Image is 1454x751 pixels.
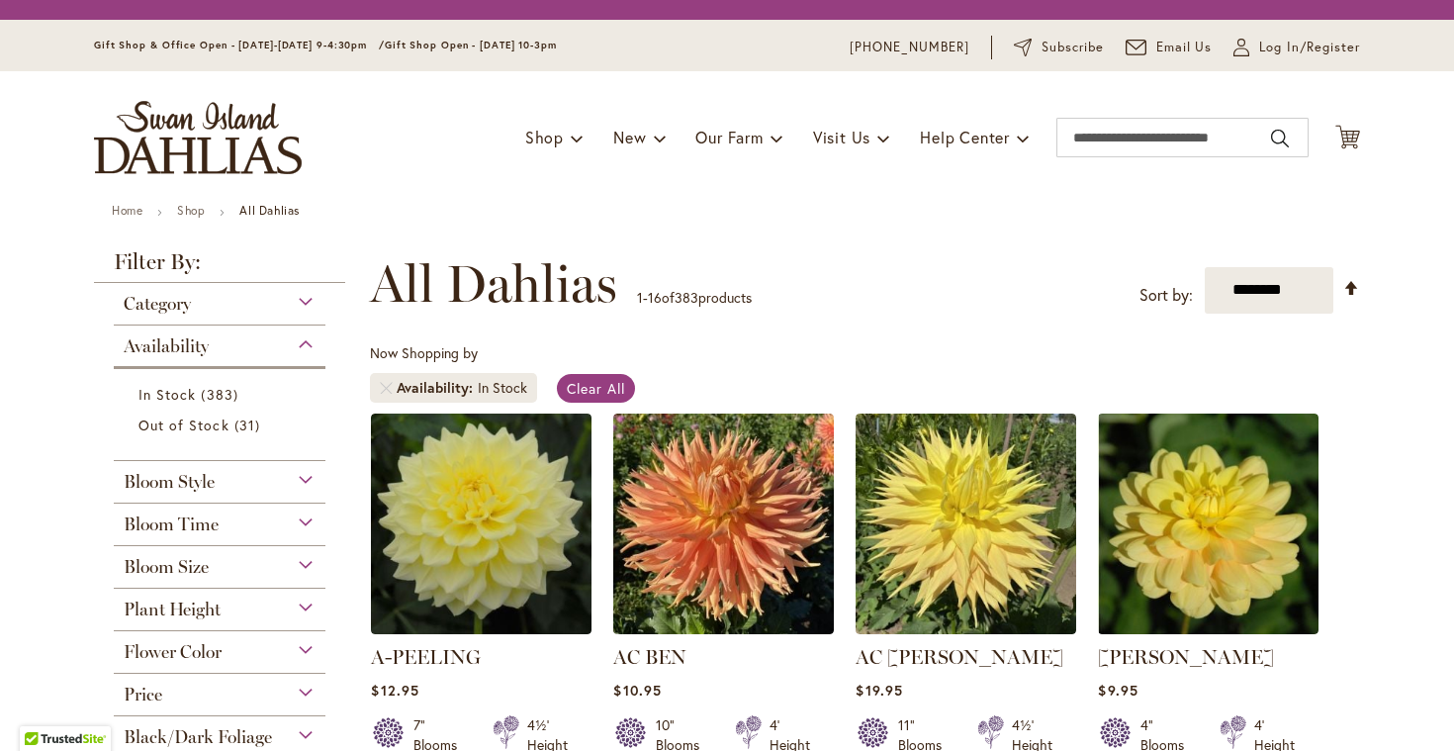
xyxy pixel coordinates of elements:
[385,39,557,51] span: Gift Shop Open - [DATE] 10-3pm
[557,374,635,403] a: Clear All
[1014,38,1104,57] a: Subscribe
[613,645,686,669] a: AC BEN
[124,641,222,663] span: Flower Color
[124,293,191,315] span: Category
[177,203,205,218] a: Shop
[695,127,763,147] span: Our Farm
[525,127,564,147] span: Shop
[138,416,229,434] span: Out of Stock
[1098,681,1137,700] span: $9.95
[850,38,969,57] a: [PHONE_NUMBER]
[1098,619,1318,638] a: AHOY MATEY
[370,254,617,314] span: All Dahlias
[1098,414,1318,634] img: AHOY MATEY
[94,101,302,174] a: store logo
[371,681,418,700] span: $12.95
[138,415,306,435] a: Out of Stock 31
[813,127,870,147] span: Visit Us
[234,415,265,435] span: 31
[1098,645,1274,669] a: [PERSON_NAME]
[380,382,392,394] a: Remove Availability In Stock
[613,414,834,634] img: AC BEN
[637,282,752,314] p: - of products
[94,39,385,51] span: Gift Shop & Office Open - [DATE]-[DATE] 9-4:30pm /
[124,726,272,748] span: Black/Dark Foliage
[124,556,209,578] span: Bloom Size
[138,385,196,404] span: In Stock
[637,288,643,307] span: 1
[112,203,142,218] a: Home
[648,288,662,307] span: 16
[1259,38,1360,57] span: Log In/Register
[371,645,481,669] a: A-PEELING
[94,251,345,283] strong: Filter By:
[397,378,478,398] span: Availability
[138,384,306,405] a: In Stock 383
[920,127,1010,147] span: Help Center
[124,684,162,705] span: Price
[613,619,834,638] a: AC BEN
[124,599,221,620] span: Plant Height
[371,414,591,634] img: A-Peeling
[370,343,478,362] span: Now Shopping by
[201,384,242,405] span: 383
[856,681,902,700] span: $19.95
[567,379,625,398] span: Clear All
[675,288,698,307] span: 383
[1233,38,1360,57] a: Log In/Register
[1126,38,1213,57] a: Email Us
[478,378,527,398] div: In Stock
[856,414,1076,634] img: AC Jeri
[1042,38,1104,57] span: Subscribe
[1156,38,1213,57] span: Email Us
[1139,277,1193,314] label: Sort by:
[124,335,209,357] span: Availability
[856,645,1063,669] a: AC [PERSON_NAME]
[613,681,661,700] span: $10.95
[124,471,215,493] span: Bloom Style
[856,619,1076,638] a: AC Jeri
[124,514,219,535] span: Bloom Time
[239,203,300,218] strong: All Dahlias
[371,619,591,638] a: A-Peeling
[613,127,646,147] span: New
